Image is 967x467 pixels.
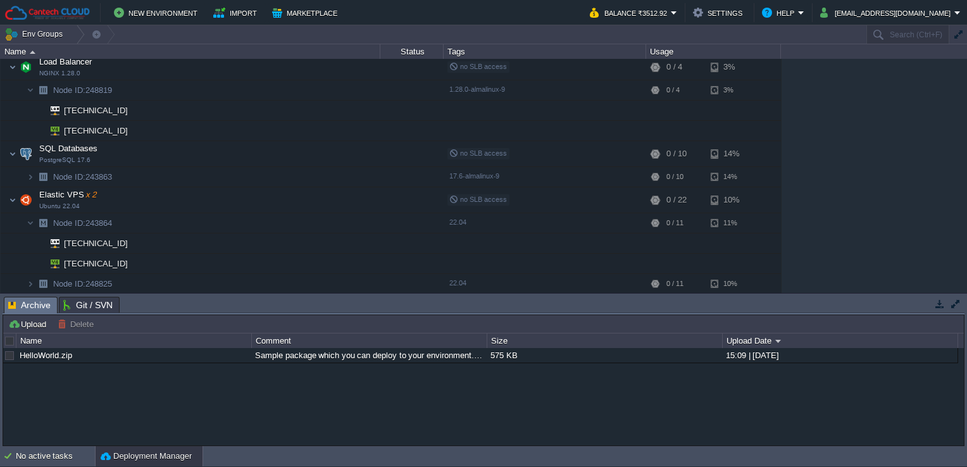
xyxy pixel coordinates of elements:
div: 0 / 4 [666,55,682,80]
div: Status [381,44,443,59]
img: AMDAwAAAACH5BAEAAAAALAAAAAABAAEAAAICRAEAOw== [34,234,42,254]
button: Settings [693,5,746,20]
button: Env Groups [4,25,67,43]
img: AMDAwAAAACH5BAEAAAAALAAAAAABAAEAAAICRAEAOw== [17,55,35,80]
img: AMDAwAAAACH5BAEAAAAALAAAAAABAAEAAAICRAEAOw== [27,81,34,101]
div: Upload Date [723,333,958,348]
button: Import [213,5,261,20]
a: [TECHNICAL_ID] [63,106,130,116]
img: AMDAwAAAACH5BAEAAAAALAAAAAABAAEAAAICRAEAOw== [34,275,52,294]
button: Delete [58,318,97,330]
span: Node ID: [53,280,85,289]
img: AMDAwAAAACH5BAEAAAAALAAAAAABAAEAAAICRAEAOw== [34,254,42,274]
span: 22.04 [449,219,466,227]
div: Comment [253,333,487,348]
img: AMDAwAAAACH5BAEAAAAALAAAAAABAAEAAAICRAEAOw== [34,121,42,141]
img: AMDAwAAAACH5BAEAAAAALAAAAAABAAEAAAICRAEAOw== [34,81,52,101]
span: x 2 [84,190,97,200]
span: 248819 [52,85,114,96]
span: Archive [8,297,51,313]
div: 3% [711,55,752,80]
span: SQL Databases [38,144,99,154]
span: Node ID: [53,173,85,182]
span: no SLB access [449,63,507,71]
span: 248825 [52,279,114,290]
a: [TECHNICAL_ID] [63,239,130,249]
div: 14% [711,168,752,187]
span: [TECHNICAL_ID] [63,121,130,141]
span: 17.6-almalinux-9 [449,173,499,180]
button: [EMAIL_ADDRESS][DOMAIN_NAME] [820,5,954,20]
img: AMDAwAAAACH5BAEAAAAALAAAAAABAAEAAAICRAEAOw== [27,214,34,233]
a: SQL DatabasesPostgreSQL 17.6 [38,144,99,154]
img: AMDAwAAAACH5BAEAAAAALAAAAAABAAEAAAICRAEAOw== [9,55,16,80]
img: AMDAwAAAACH5BAEAAAAALAAAAAABAAEAAAICRAEAOw== [17,188,35,213]
span: NGINX 1.28.0 [39,70,80,78]
span: Node ID: [53,86,85,96]
div: 14% [711,142,752,167]
button: Upload [8,318,50,330]
div: 10% [711,275,752,294]
span: [TECHNICAL_ID] [63,254,130,274]
div: 0 / 10 [666,142,687,167]
span: 243863 [52,172,114,183]
button: Help [762,5,798,20]
span: Git / SVN [63,297,113,313]
span: Node ID: [53,219,85,228]
span: PostgreSQL 17.6 [39,157,90,165]
span: 22.04 [449,280,466,287]
div: Sample package which you can deploy to your environment. Feel free to delete and upload a package... [252,348,486,363]
img: AMDAwAAAACH5BAEAAAAALAAAAAABAAEAAAICRAEAOw== [30,51,35,54]
div: 11% [711,214,752,233]
button: Deployment Manager [101,450,192,463]
button: New Environment [114,5,201,20]
div: 575 KB [487,348,721,363]
div: 0 / 11 [666,214,683,233]
a: [TECHNICAL_ID] [63,259,130,269]
div: Name [17,333,251,348]
button: Balance ₹3512.92 [590,5,671,20]
img: AMDAwAAAACH5BAEAAAAALAAAAAABAAEAAAICRAEAOw== [42,101,59,121]
img: Cantech Cloud [4,5,90,21]
img: AMDAwAAAACH5BAEAAAAALAAAAAABAAEAAAICRAEAOw== [34,101,42,121]
div: 10% [711,188,752,213]
div: 0 / 10 [666,168,683,187]
span: no SLB access [449,196,507,204]
div: Usage [647,44,780,59]
span: Load Balancer [38,57,94,68]
div: Tags [444,44,646,59]
a: Node ID:248825 [52,279,114,290]
a: Load BalancerNGINX 1.28.0 [38,58,94,67]
img: AMDAwAAAACH5BAEAAAAALAAAAAABAAEAAAICRAEAOw== [17,142,35,167]
div: 15:09 | [DATE] [723,348,957,363]
div: 0 / 11 [666,275,683,294]
a: Node ID:248819 [52,85,114,96]
div: 0 / 22 [666,188,687,213]
img: AMDAwAAAACH5BAEAAAAALAAAAAABAAEAAAICRAEAOw== [42,121,59,141]
img: AMDAwAAAACH5BAEAAAAALAAAAAABAAEAAAICRAEAOw== [42,254,59,274]
div: 0 / 4 [666,81,680,101]
a: Node ID:243863 [52,172,114,183]
img: AMDAwAAAACH5BAEAAAAALAAAAAABAAEAAAICRAEAOw== [42,234,59,254]
span: Ubuntu 22.04 [39,203,80,211]
div: No active tasks [16,446,95,466]
img: AMDAwAAAACH5BAEAAAAALAAAAAABAAEAAAICRAEAOw== [34,214,52,233]
span: 243864 [52,218,114,229]
a: HelloWorld.zip [20,351,72,360]
img: AMDAwAAAACH5BAEAAAAALAAAAAABAAEAAAICRAEAOw== [9,188,16,213]
a: [TECHNICAL_ID] [63,127,130,136]
div: 3% [711,81,752,101]
span: Elastic VPS [38,190,98,201]
span: 1.28.0-almalinux-9 [449,86,505,94]
span: [TECHNICAL_ID] [63,234,130,254]
img: AMDAwAAAACH5BAEAAAAALAAAAAABAAEAAAICRAEAOw== [27,168,34,187]
span: no SLB access [449,150,507,158]
span: [TECHNICAL_ID] [63,101,130,121]
div: Size [488,333,722,348]
button: Marketplace [272,5,341,20]
div: Name [1,44,380,59]
img: AMDAwAAAACH5BAEAAAAALAAAAAABAAEAAAICRAEAOw== [9,142,16,167]
a: Node ID:243864 [52,218,114,229]
a: Elastic VPSx 2Ubuntu 22.04 [38,190,98,200]
img: AMDAwAAAACH5BAEAAAAALAAAAAABAAEAAAICRAEAOw== [34,168,52,187]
